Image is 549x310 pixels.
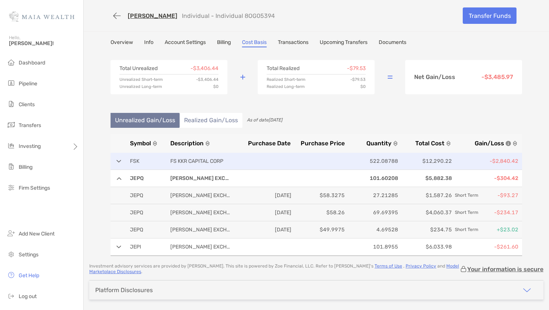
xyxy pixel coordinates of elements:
p: $0 [213,85,218,89]
span: Dashboard [19,60,45,66]
span: Total Cost [415,140,444,147]
a: Transactions [278,39,308,47]
p: [PERSON_NAME] EXCHANGE-TRADED FD [170,191,230,200]
span: Log out [19,293,37,300]
p: Unrealized Long-term [120,85,162,89]
p: -$3,406.44 [196,77,218,82]
span: Symbol [130,140,151,147]
p: 27.21285 [348,191,398,200]
span: Settings [19,252,38,258]
p: JEPI [130,242,160,252]
p: FS KKR CAPITAL CORP [170,156,230,166]
span: Short Term [455,225,478,234]
span: Quantity [366,140,391,147]
span: Billing [19,164,32,170]
button: Purchase Price [294,140,345,147]
a: Billing [217,39,231,47]
p: JEPQ [130,208,167,217]
p: -$3,406.44 [190,66,218,71]
a: Overview [111,39,133,47]
button: Gain/Lossicon info [454,140,518,147]
span: Clients [19,101,35,108]
a: Transfer Funds [463,7,517,24]
p: 101.60208 [348,174,398,183]
img: icon info [506,141,511,146]
a: Upcoming Transfers [320,39,367,47]
img: investing icon [7,141,16,150]
span: Pipeline [19,80,37,87]
img: arrow open row [117,246,121,249]
p: Realized Short-term [267,77,305,82]
p: 522.08788 [348,156,398,166]
span: Transfers [19,122,41,129]
img: arrow open row [117,177,121,180]
img: get-help icon [7,271,16,279]
p: [PERSON_NAME] EXCHANGE-TRADED FD [170,208,230,217]
span: Gain/Loss [475,140,504,147]
span: Add New Client [19,231,55,237]
img: sort [446,141,451,146]
a: Privacy Policy [406,263,436,269]
span: Short Term [455,208,478,217]
div: Platform Disclosures [95,287,153,294]
p: Your information is secure [467,266,543,273]
button: Symbol [130,140,167,147]
img: clients icon [7,99,16,108]
a: Terms of Use [375,263,402,269]
img: firm-settings icon [7,183,16,192]
p: $58.3275 [294,191,345,200]
p: -$234.17 [455,208,518,217]
li: Realized Gain/Loss [180,113,242,128]
p: $49.9975 [294,225,345,234]
button: Quantity [348,140,398,147]
a: Cost Basis [242,39,267,47]
p: -$79.53 [347,66,366,71]
span: Firm Settings [19,185,50,191]
img: billing icon [7,162,16,171]
p: -$3,485.97 [481,74,513,80]
img: add_new_client icon [7,229,16,238]
p: [DATE] [241,225,291,234]
img: transfers icon [7,120,16,129]
span: Purchase Date [248,140,291,147]
span: Short Term [455,191,478,200]
p: $58.26 [294,208,345,217]
a: Account Settings [165,39,206,47]
p: Net Gain/Loss [414,74,455,80]
span: As of date [DATE] [247,117,282,123]
p: 4.69528 [348,225,398,234]
button: Purchase Date [240,140,291,147]
img: pipeline icon [7,79,16,88]
p: -$79.53 [350,77,366,82]
p: JEPQ [130,174,160,183]
p: Total Unrealized [120,66,158,71]
a: Info [144,39,153,47]
p: $234.75 [401,225,452,234]
a: Model Marketplace Disclosures [89,263,459,274]
p: $1,587.26 [401,191,452,200]
img: sort [512,141,518,146]
span: [PERSON_NAME]! [9,40,79,47]
p: $4,060.37 [401,208,452,217]
p: [DATE] [241,191,291,200]
p: $12,290.22 [401,156,452,166]
span: Purchase Price [301,140,345,147]
a: Documents [379,39,406,47]
p: -$261.60 [455,242,518,252]
button: Description [170,140,238,147]
img: settings icon [7,250,16,259]
img: sort [205,141,210,146]
img: sort [393,141,398,146]
p: $0 [360,85,366,89]
p: Unrealized Short-term [120,77,163,82]
p: $5,882.38 [401,174,452,183]
img: arrow open row [117,160,121,163]
p: $6,033.98 [401,242,452,252]
img: dashboard icon [7,58,16,67]
p: -$2,840.42 [455,156,518,166]
p: 69.69395 [348,208,398,217]
img: Zoe Logo [9,3,74,30]
span: Get Help [19,272,39,279]
span: Investing [19,143,41,149]
p: [PERSON_NAME] EXCHANGE TRADED [170,242,230,252]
